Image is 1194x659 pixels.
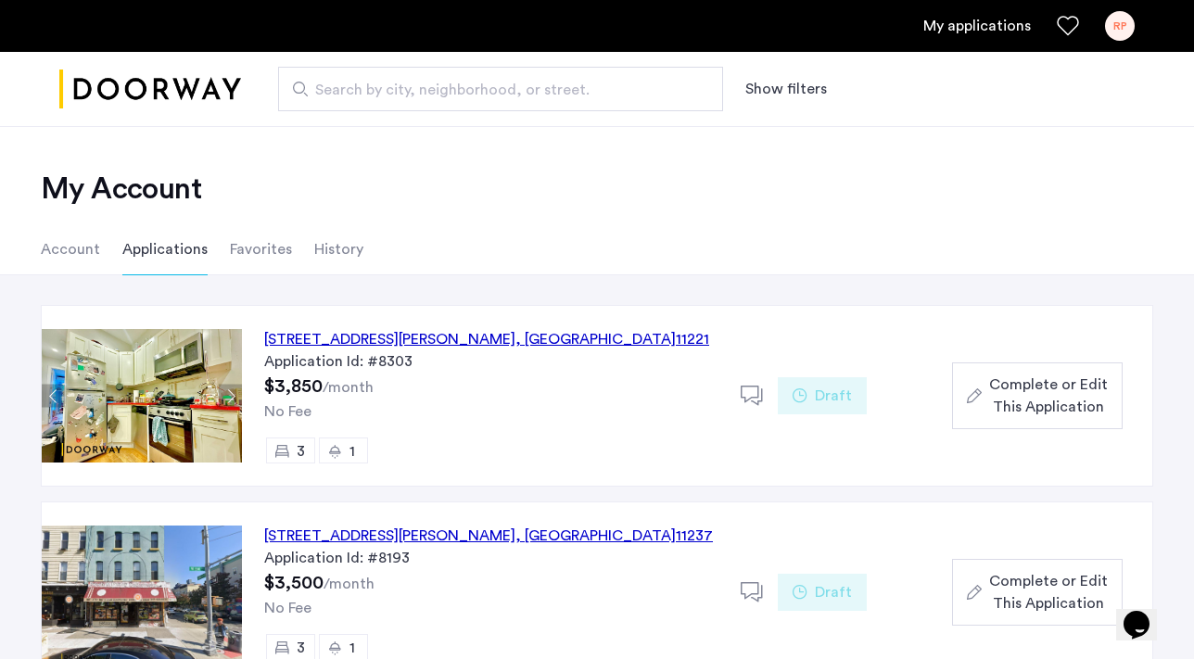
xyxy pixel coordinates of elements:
a: Favorites [1057,15,1079,37]
span: 1 [349,640,355,655]
span: No Fee [264,404,311,419]
button: Show or hide filters [745,78,827,100]
sub: /month [323,380,374,395]
a: My application [923,15,1031,37]
button: Previous apartment [42,385,65,408]
span: Draft [815,581,852,603]
li: Applications [122,223,208,275]
sub: /month [324,577,375,591]
span: 1 [349,444,355,459]
button: button [952,559,1123,626]
span: 3 [297,444,305,459]
button: Next apartment [219,385,242,408]
li: History [314,223,363,275]
div: Application Id: #8193 [264,547,718,569]
iframe: chat widget [1116,585,1175,640]
span: Draft [815,385,852,407]
img: Apartment photo [42,526,242,659]
input: Apartment Search [278,67,723,111]
span: , [GEOGRAPHIC_DATA] [515,528,676,543]
div: Application Id: #8303 [264,350,718,373]
span: $3,850 [264,377,323,396]
img: Apartment photo [42,329,242,463]
div: [STREET_ADDRESS][PERSON_NAME] 11237 [264,525,713,547]
button: button [952,362,1123,429]
span: Search by city, neighborhood, or street. [315,79,671,101]
span: No Fee [264,601,311,615]
span: , [GEOGRAPHIC_DATA] [515,332,676,347]
h2: My Account [41,171,1153,208]
a: Cazamio logo [59,55,241,124]
li: Favorites [230,223,292,275]
img: logo [59,55,241,124]
span: $3,500 [264,574,324,592]
div: [STREET_ADDRESS][PERSON_NAME] 11221 [264,328,709,350]
span: Complete or Edit This Application [989,374,1108,418]
li: Account [41,223,100,275]
div: RP [1105,11,1135,41]
span: Complete or Edit This Application [989,570,1108,615]
span: 3 [297,640,305,655]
